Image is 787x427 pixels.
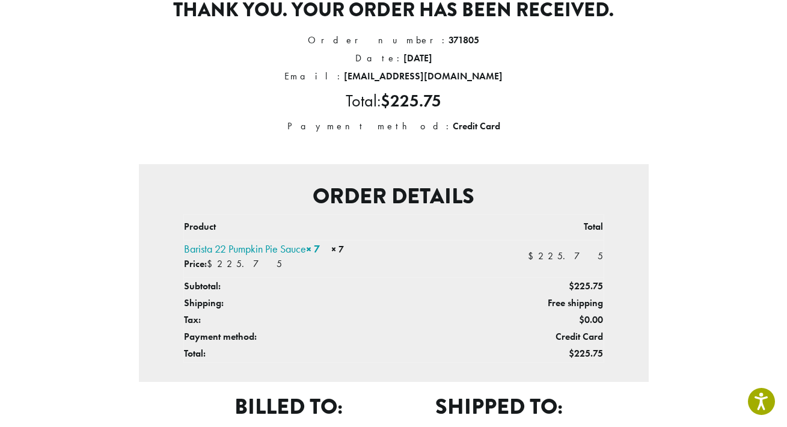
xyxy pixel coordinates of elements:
[569,347,603,360] span: 225.75
[381,90,390,111] span: $
[183,295,469,312] th: Shipping:
[569,280,574,292] span: $
[579,313,584,326] span: $
[183,312,469,328] th: Tax:
[184,257,207,270] strong: Price:
[403,52,432,64] strong: [DATE]
[569,347,574,360] span: $
[469,328,603,345] td: Credit Card
[139,31,649,49] li: Order number:
[149,183,639,209] h2: Order details
[469,295,603,312] td: Free shipping
[453,120,500,132] strong: Credit Card
[183,345,469,363] th: Total:
[139,117,649,135] li: Payment method:
[344,70,503,82] strong: [EMAIL_ADDRESS][DOMAIN_NAME]
[183,394,394,420] h2: Billed to:
[381,90,441,111] bdi: 225.75
[207,257,282,270] span: 225.75
[139,49,649,67] li: Date:
[569,280,603,292] span: 225.75
[528,250,538,262] span: $
[183,215,469,241] th: Product
[528,250,603,262] bdi: 225.75
[449,34,479,46] strong: 371805
[183,328,469,345] th: Payment method:
[183,278,469,295] th: Subtotal:
[394,394,604,420] h2: Shipped to:
[207,257,217,270] span: $
[184,242,320,256] a: Barista 22 Pumpkin Pie Sauce× 7
[469,215,603,241] th: Total
[139,67,649,85] li: Email:
[139,85,649,117] li: Total:
[579,313,603,326] span: 0.00
[306,242,320,256] strong: × 7
[331,243,344,256] strong: × 7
